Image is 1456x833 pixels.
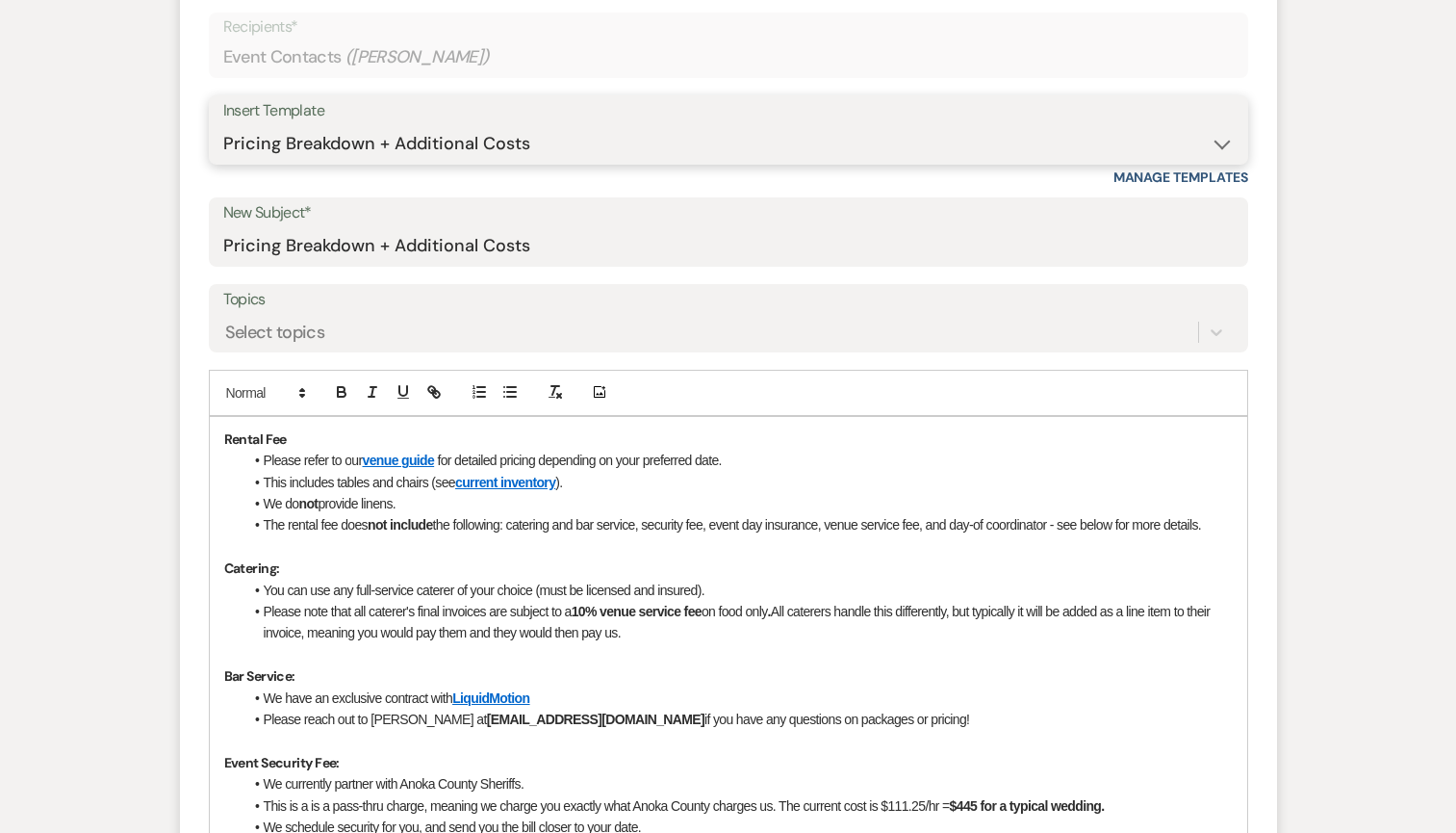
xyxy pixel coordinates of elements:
[455,475,555,490] a: current inventory
[223,14,1234,39] p: Recipients*
[243,472,1233,493] li: This includes tables and chairs (see ).
[224,667,295,685] strong: Bar Service:
[368,517,433,533] strong: not include
[243,688,1233,709] li: We have an exclusive contract with
[345,44,490,70] span: ( [PERSON_NAME] )
[223,97,1234,125] div: Insert Template
[243,601,1233,644] li: Please note that all caterer's final invoices are subject to a on food only All caterers handle t...
[264,517,368,533] span: The rental fee does
[452,690,529,706] a: LiquidMotion
[950,798,1105,814] strong: $445 for a typical wedding.
[243,580,1233,601] li: You can use any full-service caterer of your choice (must be licensed and insured).
[225,319,325,345] div: Select topics
[299,496,319,511] strong: not
[223,199,1234,227] label: New Subject*
[224,560,280,577] strong: Catering:
[223,286,1234,314] label: Topics
[243,773,1233,794] li: We currently partner with Anoka County Sheriffs.
[243,795,1233,817] li: This is a is a pass-thru charge, meaning we charge you exactly what Anoka County charges us. The ...
[487,712,704,727] strong: [EMAIL_ADDRESS][DOMAIN_NAME]
[224,754,340,771] strong: Event Security Fee:
[1113,169,1248,186] a: Manage Templates
[243,450,1233,471] li: Please refer to o
[363,453,435,468] a: venue guide
[572,604,702,619] strong: 10% venue service fee
[351,453,362,468] span: ur
[224,430,287,448] strong: Rental Fee
[243,709,1233,730] li: Please reach out to [PERSON_NAME] at if you have any questions on packages or pricing!
[243,493,1233,514] li: We do provide linens.
[223,39,1234,76] div: Event Contacts
[768,604,771,619] strong: .
[437,453,721,468] span: for detailed pricing depending on your preferred date.
[433,517,1202,533] span: the following: catering and bar service, security fee, event day insurance, venue service fee, an...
